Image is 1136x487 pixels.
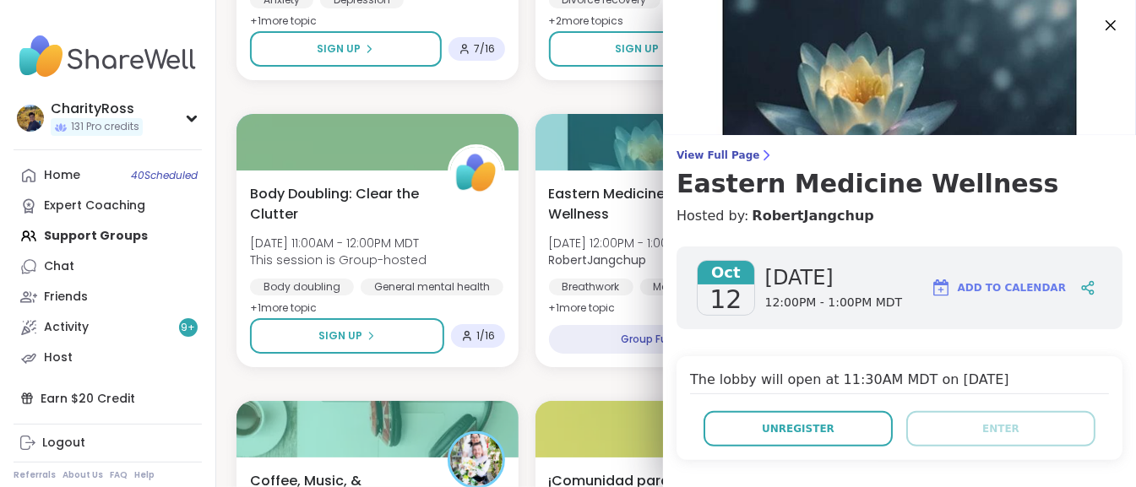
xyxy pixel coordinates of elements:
span: 7 / 16 [474,42,495,56]
div: Meditation [640,279,722,295]
div: Earn $20 Credit [14,383,202,414]
button: Add to Calendar [923,268,1073,308]
span: 1 / 16 [476,329,495,343]
button: Sign Up [250,31,442,67]
span: Unregister [762,421,834,436]
div: Host [44,349,73,366]
span: This session is Group-hosted [250,252,427,268]
a: Home40Scheduled [14,160,202,191]
span: 12 [709,284,742,315]
img: ShareWell [450,147,503,199]
div: Breathwork [549,279,633,295]
span: Oct [698,261,754,284]
a: Expert Coaching [14,191,202,221]
div: CharityRoss [51,100,143,118]
button: Unregister [704,411,893,446]
h4: The lobby will open at 11:30AM MDT on [DATE] [690,370,1109,394]
div: Expert Coaching [44,198,145,214]
span: [DATE] 12:00PM - 1:00PM MDT [549,235,714,252]
div: Body doubling [250,279,354,295]
div: Activity [44,319,89,336]
span: Sign Up [615,41,659,57]
a: Chat [14,252,202,282]
span: Eastern Medicine Wellness [549,184,728,225]
span: 12:00PM - 1:00PM MDT [765,295,903,311]
div: General mental health [361,279,503,295]
span: [DATE] [765,264,903,291]
span: 9 + [182,321,196,335]
a: Friends [14,282,202,312]
a: FAQ [110,469,128,481]
img: ShareWell Logomark [931,278,951,298]
span: Enter [982,421,1019,436]
span: View Full Page [677,149,1122,162]
button: Sign Up [250,318,444,354]
span: 40 Scheduled [131,169,198,182]
a: RobertJangchup [752,206,873,226]
a: Host [14,343,202,373]
div: Group Full [549,325,745,354]
span: Sign Up [318,328,362,344]
button: Enter [906,411,1095,446]
div: Logout [42,435,85,452]
h3: Eastern Medicine Wellness [677,169,1122,199]
a: Activity9+ [14,312,202,343]
img: CharityRoss [17,105,44,132]
a: Help [134,469,155,481]
span: Add to Calendar [958,280,1066,295]
a: Logout [14,428,202,458]
a: Referrals [14,469,56,481]
span: [DATE] 11:00AM - 12:00PM MDT [250,235,427,252]
h4: Hosted by: [677,206,1122,226]
img: ShareWell Nav Logo [14,27,202,86]
a: About Us [63,469,103,481]
img: JollyJessie38 [450,434,503,486]
span: 131 Pro credits [71,120,139,134]
div: Chat [44,258,74,275]
div: Friends [44,289,88,306]
span: Body Doubling: Clear the Clutter [250,184,429,225]
button: Sign Up [549,31,740,67]
div: Home [44,167,80,184]
a: View Full PageEastern Medicine Wellness [677,149,1122,199]
span: Sign Up [317,41,361,57]
b: RobertJangchup [549,252,647,268]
